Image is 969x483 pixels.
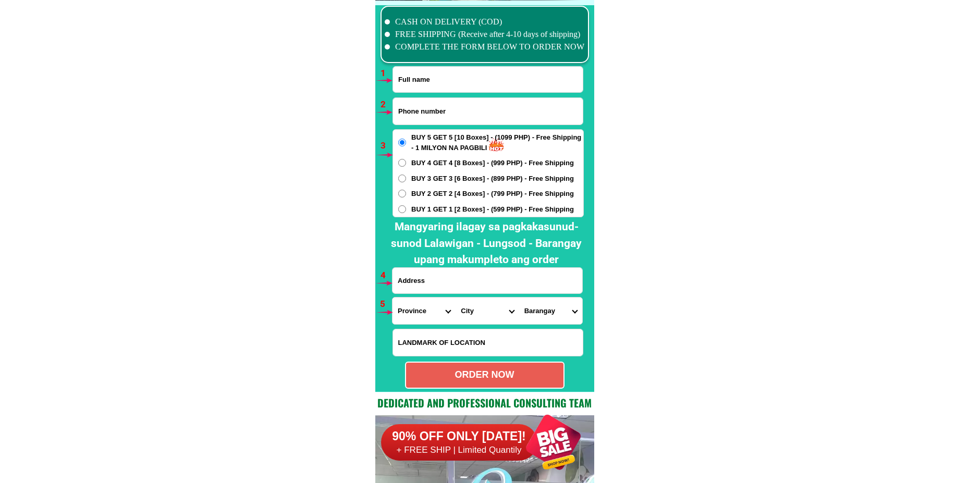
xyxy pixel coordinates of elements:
span: BUY 4 GET 4 [8 Boxes] - (999 PHP) - Free Shipping [411,158,574,168]
input: BUY 4 GET 4 [8 Boxes] - (999 PHP) - Free Shipping [398,159,406,167]
input: Input address [392,268,582,293]
select: Select commune [519,298,582,324]
h6: 1 [381,67,392,80]
h6: 2 [381,98,392,112]
h6: 5 [380,298,392,311]
select: Select province [392,298,456,324]
span: BUY 1 GET 1 [2 Boxes] - (599 PHP) - Free Shipping [411,204,574,215]
span: BUY 2 GET 2 [4 Boxes] - (799 PHP) - Free Shipping [411,189,574,199]
input: Input LANDMARKOFLOCATION [393,329,583,356]
div: ORDER NOW [406,368,563,382]
h6: 90% OFF ONLY [DATE]! [381,429,537,444]
h6: 3 [381,139,392,153]
li: FREE SHIPPING (Receive after 4-10 days of shipping) [385,28,585,41]
input: BUY 5 GET 5 [10 Boxes] - (1099 PHP) - Free Shipping - 1 MILYON NA PAGBILI [398,139,406,146]
select: Select district [456,298,519,324]
input: BUY 3 GET 3 [6 Boxes] - (899 PHP) - Free Shipping [398,175,406,182]
span: BUY 3 GET 3 [6 Boxes] - (899 PHP) - Free Shipping [411,174,574,184]
h6: + FREE SHIP | Limited Quantily [381,444,537,456]
input: BUY 1 GET 1 [2 Boxes] - (599 PHP) - Free Shipping [398,205,406,213]
h2: Mangyaring ilagay sa pagkakasunud-sunod Lalawigan - Lungsod - Barangay upang makumpleto ang order [384,219,589,268]
li: CASH ON DELIVERY (COD) [385,16,585,28]
input: Input phone_number [393,98,583,125]
h2: Dedicated and professional consulting team [375,395,594,411]
h6: 4 [381,269,392,282]
li: COMPLETE THE FORM BELOW TO ORDER NOW [385,41,585,53]
input: BUY 2 GET 2 [4 Boxes] - (799 PHP) - Free Shipping [398,190,406,197]
span: BUY 5 GET 5 [10 Boxes] - (1099 PHP) - Free Shipping - 1 MILYON NA PAGBILI [411,132,583,153]
input: Input full_name [393,67,583,92]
